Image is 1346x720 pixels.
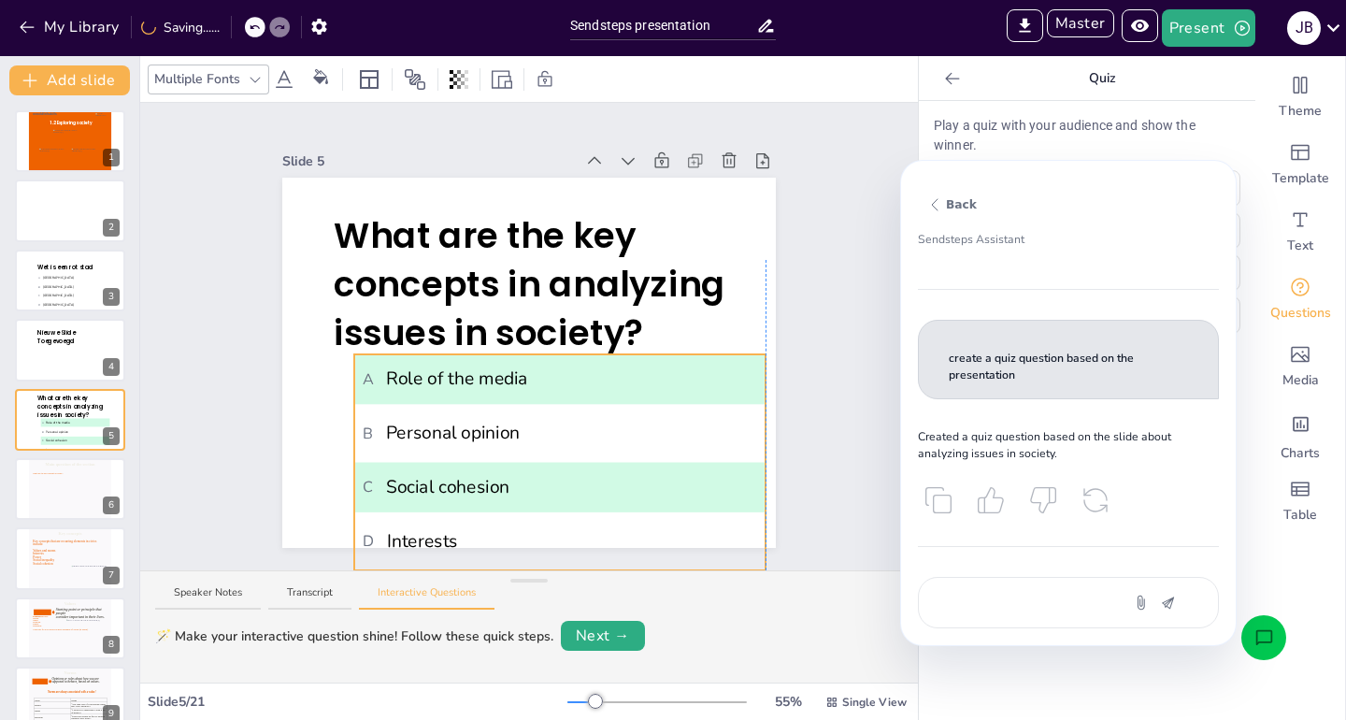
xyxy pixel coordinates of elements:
p: Quiz [967,56,1237,101]
button: Interactive Questions [359,585,494,611]
div: Multiple Fonts [150,65,244,93]
span: Family [35,704,41,707]
div: 7 [15,527,125,589]
button: Present [1162,9,1255,47]
span: D [42,448,44,452]
button: Transcript [268,585,351,611]
button: Add slide [9,65,130,95]
span: Text [1287,237,1313,255]
div: 1 [103,149,120,166]
button: Upvote [970,484,1011,516]
div: 2 [103,219,120,237]
span: Personal opinion [42,429,108,434]
div: Add ready made slides [1255,131,1345,198]
span: Wet is een rot stad [37,263,93,271]
p: Play a quiz with your audience and show the winner. [934,116,1240,155]
div: 4 [103,358,120,376]
span: B [42,429,44,433]
div: 1 [15,110,125,172]
div: Add charts and graphs [1255,400,1345,468]
span: Value [35,699,40,702]
button: Back [918,193,982,217]
div: Layout [354,65,384,94]
div: 8 [103,636,120,654]
div: Attach [1130,592,1153,614]
span: Personal opinion [363,420,757,447]
span: [GEOGRAPHIC_DATA] [38,294,105,298]
div: 2 [15,180,125,241]
div: 5 [103,427,120,445]
button: Attach [1117,592,1139,614]
span: “You take care of your parents when they can’t anymore.” [71,703,105,708]
span: Questions [1270,304,1331,323]
div: 3 [103,288,120,306]
button: Speaker Notes [155,585,261,611]
span: “Everyone should be free to believe whatever they want.” [71,715,105,720]
button: Next → [561,621,645,651]
span: Role of the media [363,366,757,393]
span: Norm [71,699,77,702]
div: Change the overall theme [1255,64,1345,131]
button: Downvote [1023,484,1064,516]
button: My Library [14,12,127,42]
span: Export to PowerPoint [1007,9,1043,47]
span: Status [35,710,40,713]
span: B [363,422,373,444]
button: Refresh [1075,484,1116,516]
div: Slide 5 [282,151,574,171]
span: Social cohesion [42,439,108,443]
span: A [363,368,374,391]
div: J B [1287,11,1321,45]
div: 6 [103,497,120,514]
button: Copy question and response [918,484,959,516]
button: Master [1047,9,1114,37]
button: J B [1287,9,1321,47]
div: Get real-time input from your audience [1255,266,1345,333]
span: Interests [363,527,757,554]
span: D [38,303,40,307]
span: A [42,421,44,425]
div: Add text boxes [1255,198,1345,266]
span: Media [1282,371,1319,390]
span: “I believe it’s important to earn a lot of money.” [71,709,105,713]
h1: Sendsteps Assistant [918,232,1219,249]
span: Table [1283,506,1317,525]
div: 4 [15,319,125,381]
span: Template [1272,169,1329,188]
span: Nieuwe Slide Toegevoegd [37,328,76,345]
span: What are the key concepts in analyzing issues in society? [334,211,725,358]
div: Resize presentation [488,65,516,94]
span: Single View [842,694,907,711]
input: Insert title [570,12,756,39]
span: consider important in their lives. [56,614,105,618]
span: D [363,530,374,553]
span: Social cohesion [363,474,757,501]
div: 7 [103,567,120,584]
span: Role of the media [42,420,108,425]
span: [GEOGRAPHIC_DATA] [38,303,105,308]
span: [GEOGRAPHIC_DATA] [38,284,105,289]
span: Preview Presentation [1122,9,1162,47]
span: What are the key concepts in analyzing issues in society? [37,394,103,418]
textarea: create a quiz question based on the presentation [941,593,1098,612]
span: C [363,476,373,498]
span: Interests [42,447,108,452]
span: Freedom [35,716,43,719]
div: Add images, graphics, shapes or video [1255,333,1345,400]
div: 8 [15,598,125,659]
div: 3 [15,250,125,311]
div: Saving...... [141,18,220,37]
div: Add a table [1255,468,1345,535]
div: 6 [15,458,125,520]
div: 5 [15,389,125,451]
span: Theme [1279,102,1322,121]
span: C [38,294,40,297]
span: C [42,439,44,442]
span: [GEOGRAPHIC_DATA] [38,276,105,281]
span: Enter Master Mode [1047,9,1122,47]
button: Send [1154,594,1181,612]
span: A [38,276,40,280]
p: Created a quiz question based on the slide about analyzing issues in society. [918,429,1219,462]
div: 🪄 Make your interactive question shine! Follow these quick steps. [155,626,553,646]
span: Charts [1281,444,1320,463]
